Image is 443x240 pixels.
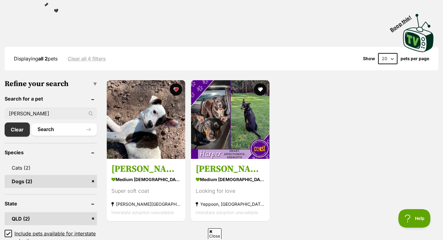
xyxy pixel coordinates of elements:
[363,56,375,61] span: Show
[111,210,174,215] span: Interstate adoption unavailable
[31,123,97,136] button: Search
[68,56,106,61] a: Clear all 4 filters
[111,163,181,175] h3: [PERSON_NAME]
[5,96,97,101] header: Search for a pet
[398,209,431,228] iframe: Help Scout Beacon - Open
[5,212,97,225] a: QLD (2)
[254,83,266,96] button: favourite
[403,8,434,53] a: Boop this!
[14,56,58,62] span: Displaying pets
[5,122,30,137] a: Clear
[5,175,97,188] a: Dogs (2)
[111,175,181,184] strong: medium [DEMOGRAPHIC_DATA] Dog
[5,108,97,119] input: Toby
[196,210,258,215] span: Interstate adoption unavailable
[107,80,185,159] img: Harper - Mixed breed Dog
[403,14,434,52] img: PetRescue TV logo
[38,56,48,62] strong: all 2
[111,200,181,209] strong: [PERSON_NAME][GEOGRAPHIC_DATA], [GEOGRAPHIC_DATA]
[5,150,97,155] header: Species
[170,83,182,96] button: favourite
[5,201,97,206] header: State
[191,80,269,159] img: Harper - Australian Kelpie Dog
[196,187,265,196] div: Looking for love
[111,187,181,196] div: Super soft coat
[389,10,417,33] span: Boop this!
[208,228,221,239] span: Close
[196,200,265,209] strong: Yeppoon, [GEOGRAPHIC_DATA]
[5,80,97,88] h3: Refine your search
[5,161,97,174] a: Cats (2)
[401,56,429,61] label: pets per page
[191,159,269,221] a: [PERSON_NAME] medium [DEMOGRAPHIC_DATA] Dog Looking for love Yeppoon, [GEOGRAPHIC_DATA] Interstat...
[107,159,185,221] a: [PERSON_NAME] medium [DEMOGRAPHIC_DATA] Dog Super soft coat [PERSON_NAME][GEOGRAPHIC_DATA], [GEOG...
[196,163,265,175] h3: [PERSON_NAME]
[196,175,265,184] strong: medium [DEMOGRAPHIC_DATA] Dog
